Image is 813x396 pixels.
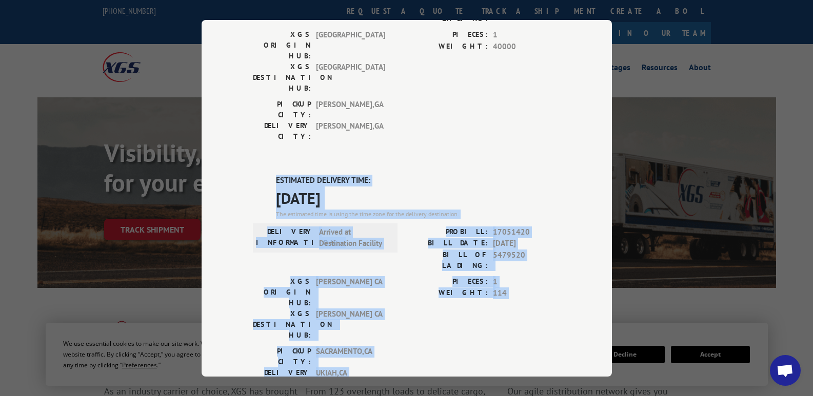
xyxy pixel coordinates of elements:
label: BILL OF LADING: [407,3,488,24]
label: DELIVERY CITY: [253,367,311,388]
div: The estimated time is using the time zone for the delivery destination. [276,209,561,218]
span: 1 [493,29,561,41]
label: PICKUP CITY: [253,345,311,367]
span: UKIAH , CA [316,367,385,388]
span: 40000 [493,40,561,52]
label: DELIVERY INFORMATION: [256,226,314,249]
span: [PERSON_NAME] CA [316,276,385,308]
label: ESTIMATED DELIVERY TIME: [276,175,561,186]
label: XGS ORIGIN HUB: [253,276,311,308]
span: [GEOGRAPHIC_DATA] [316,29,385,61]
div: Open chat [770,355,801,386]
label: PROBILL: [407,226,488,238]
span: [GEOGRAPHIC_DATA] [316,61,385,94]
label: BILL DATE: [407,238,488,249]
label: WEIGHT: [407,40,488,52]
span: [DATE] [276,186,561,209]
span: [PERSON_NAME] , GA [316,99,385,120]
label: PICKUP CITY: [253,99,311,120]
span: [DATE] [493,238,561,249]
span: 114 [493,287,561,299]
span: 5479520 [493,249,561,270]
label: XGS ORIGIN HUB: [253,29,311,61]
label: DELIVERY CITY: [253,120,311,142]
span: [PERSON_NAME] , GA [316,120,385,142]
label: PIECES: [407,276,488,287]
label: WEIGHT: [407,287,488,299]
span: [PERSON_NAME] CA [316,308,385,340]
span: 1 [493,276,561,287]
label: XGS DESTINATION HUB: [253,61,311,94]
span: 17051420 [493,226,561,238]
span: Arrived at Destination Facility [319,226,388,249]
label: PIECES: [407,29,488,41]
span: 5479520 [493,3,561,24]
span: SACRAMENTO , CA [316,345,385,367]
label: BILL OF LADING: [407,249,488,270]
label: XGS DESTINATION HUB: [253,308,311,340]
